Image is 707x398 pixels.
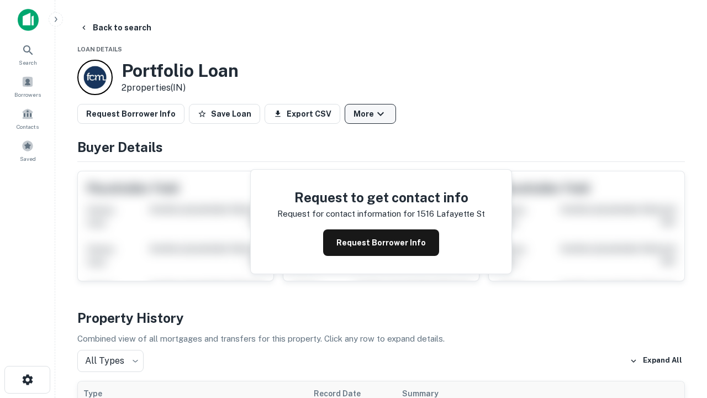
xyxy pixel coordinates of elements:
button: Back to search [75,18,156,38]
button: Save Loan [189,104,260,124]
p: Combined view of all mortgages and transfers for this property. Click any row to expand details. [77,332,685,345]
span: Borrowers [14,90,41,99]
a: Borrowers [3,71,52,101]
p: 1516 lafayette st [417,207,485,221]
h4: Buyer Details [77,137,685,157]
button: More [345,104,396,124]
h4: Request to get contact info [277,187,485,207]
span: Search [19,58,37,67]
button: Request Borrower Info [77,104,184,124]
button: Expand All [627,353,685,369]
a: Contacts [3,103,52,133]
p: Request for contact information for [277,207,415,221]
a: Search [3,39,52,69]
button: Export CSV [265,104,340,124]
div: All Types [77,350,144,372]
span: Loan Details [77,46,122,53]
a: Saved [3,135,52,165]
h3: Portfolio Loan [122,60,239,81]
h4: Property History [77,308,685,328]
iframe: Chat Widget [652,310,707,363]
p: 2 properties (IN) [122,81,239,95]
button: Request Borrower Info [323,229,439,256]
img: capitalize-icon.png [18,9,39,31]
span: Saved [20,154,36,163]
span: Contacts [17,122,39,131]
